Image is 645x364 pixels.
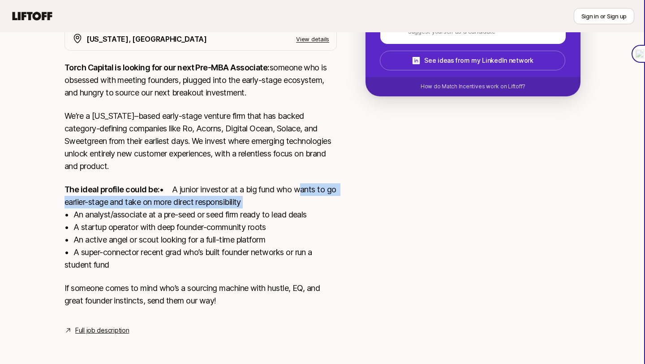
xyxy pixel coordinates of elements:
a: Full job description [75,325,129,336]
p: We’re a [US_STATE]–based early-stage venture firm that has backed category-defining companies lik... [64,110,337,173]
strong: The ideal profile could be: [64,185,159,194]
button: Sign in or Sign up [574,8,634,24]
button: See ideas from my LinkedIn network [380,51,565,70]
p: View details [296,35,329,43]
strong: Torch Capital is looking for our next Pre-MBA Associate: [64,63,270,72]
p: [US_STATE], [GEOGRAPHIC_DATA] [86,33,207,45]
p: See ideas from my LinkedIn network [424,55,533,66]
p: • A junior investor at a big fund who wants to go earlier-stage and take on more direct responsib... [64,183,337,271]
p: How do Match Incentives work on Liftoff? [421,82,525,91]
p: If someone comes to mind who’s a sourcing machine with hustle, EQ, and great founder instincts, s... [64,282,337,307]
p: someone who is obsessed with meeting founders, plugged into the early-stage ecosystem, and hungry... [64,61,337,99]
